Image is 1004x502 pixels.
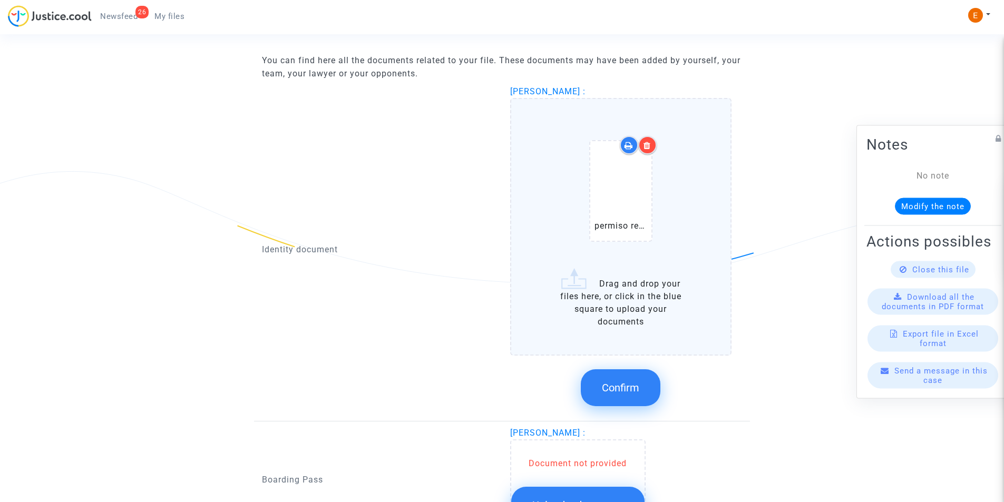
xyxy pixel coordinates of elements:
a: My files [146,8,193,24]
p: Identity document [262,243,494,256]
a: 26Newsfeed [92,8,146,24]
div: Document not provided [511,457,645,470]
span: Send a message in this case [894,366,988,385]
span: [PERSON_NAME] : [510,428,586,438]
button: Confirm [581,369,660,406]
button: Modify the note [895,198,971,214]
div: No note [882,169,983,182]
div: 26 [135,6,149,18]
span: [PERSON_NAME] : [510,86,586,96]
img: ACg8ocIeiFvHKe4dA5oeRFd_CiCnuxWUEc1A2wYhRJE3TTWt=s96-c [968,8,983,23]
span: You can find here all the documents related to your file. These documents may have been added by ... [262,55,740,78]
h2: Actions possibles [866,232,999,250]
span: Newsfeed [100,12,138,21]
span: Export file in Excel format [903,329,979,348]
span: Download all the documents in PDF format [882,292,984,311]
p: Boarding Pass [262,473,494,486]
span: My files [154,12,184,21]
span: Confirm [602,381,639,394]
h2: Notes [866,135,999,153]
img: jc-logo.svg [8,5,92,27]
span: Close this file [912,264,969,274]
